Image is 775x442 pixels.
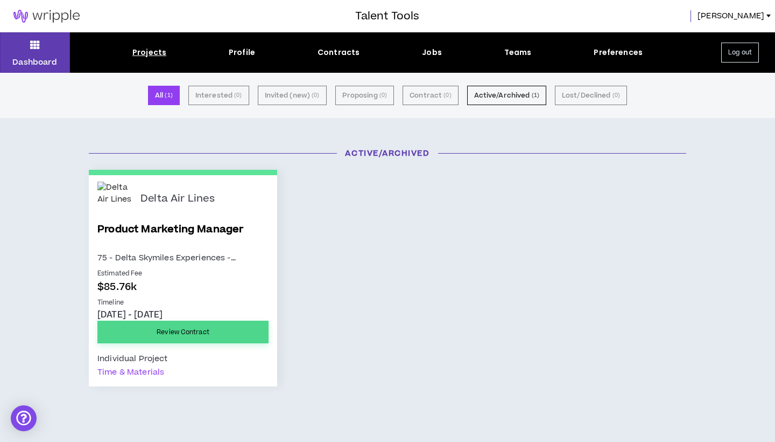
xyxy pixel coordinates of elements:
[467,86,546,105] button: Active/Archived (1)
[335,86,394,105] button: Proposing (0)
[312,91,319,100] small: ( 0 )
[97,321,269,343] a: Review Contract
[532,91,539,100] small: ( 1 )
[97,309,269,321] p: [DATE] - [DATE]
[148,86,180,105] button: All (1)
[97,222,269,251] a: Product Marketing Manager
[403,86,458,105] button: Contract (0)
[188,86,249,105] button: Interested (0)
[231,252,236,264] span: …
[594,47,643,58] div: Preferences
[97,365,164,379] div: Time & Materials
[165,91,172,100] small: ( 1 )
[555,86,627,105] button: Lost/Declined (0)
[697,10,764,22] span: [PERSON_NAME]
[12,57,57,68] p: Dashboard
[229,47,255,58] div: Profile
[355,8,419,24] h3: Talent Tools
[721,43,759,63] button: Log out
[140,193,215,205] p: Delta Air Lines
[97,352,168,365] div: Individual Project
[443,91,451,100] small: ( 0 )
[504,47,532,58] div: Teams
[318,47,360,58] div: Contracts
[97,269,269,279] p: Estimated Fee
[612,91,620,100] small: ( 0 )
[11,405,37,431] div: Open Intercom Messenger
[97,182,132,217] img: Delta Air Lines
[422,47,442,58] div: Jobs
[258,86,327,105] button: Invited (new) (0)
[379,91,387,100] small: ( 0 )
[97,280,269,294] p: $85.76k
[97,298,269,308] p: Timeline
[234,91,242,100] small: ( 0 )
[81,148,694,159] h3: Active/Archived
[97,251,269,265] p: 75 - Delta Skymiles Experiences -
